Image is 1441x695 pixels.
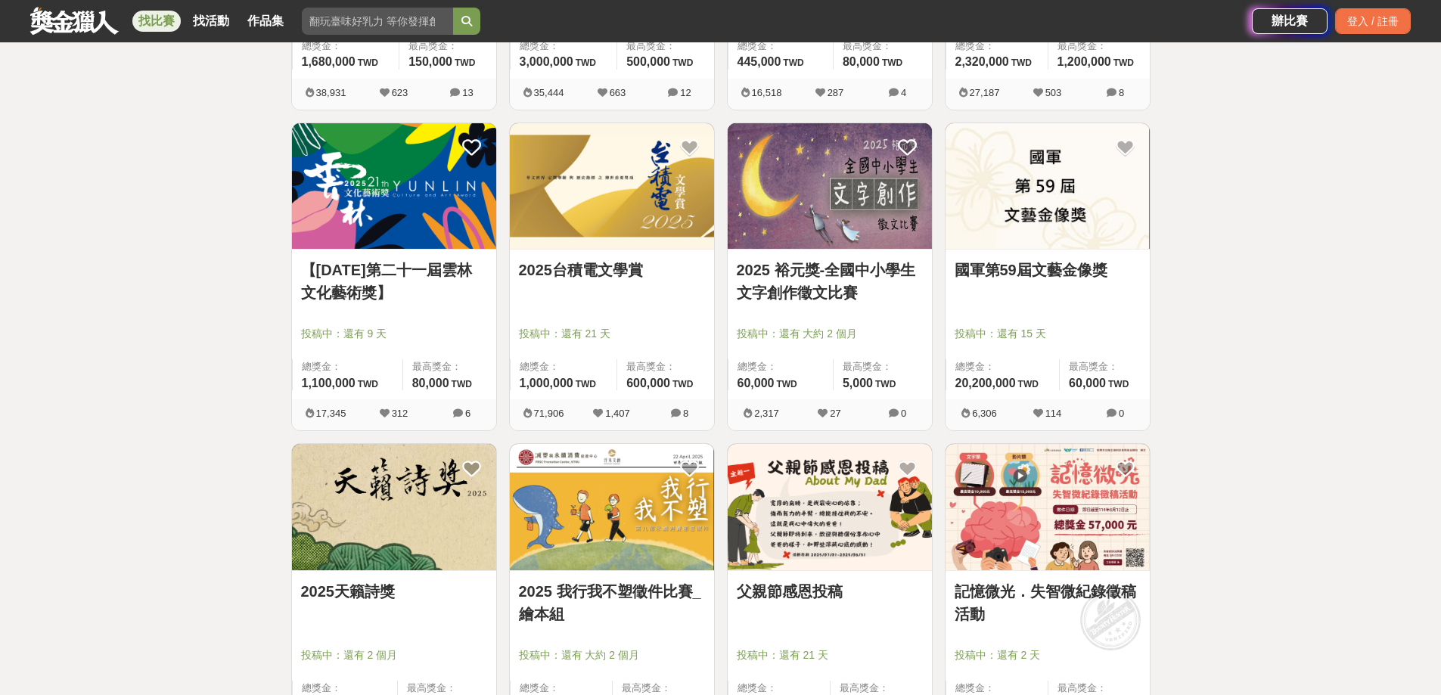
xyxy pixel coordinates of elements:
span: 投稿中：還有 9 天 [301,326,487,342]
span: 312 [392,408,408,419]
span: TWD [358,379,378,389]
span: 總獎金： [520,359,608,374]
span: 2,320,000 [955,55,1009,68]
span: 35,444 [534,87,564,98]
span: 投稿中：還有 15 天 [955,326,1141,342]
span: 60,000 [738,377,775,389]
span: 114 [1045,408,1062,419]
span: 最高獎金： [843,359,923,374]
span: 投稿中：還有 2 天 [955,647,1141,663]
span: 1,200,000 [1057,55,1111,68]
span: 8 [1119,87,1124,98]
span: 27,187 [970,87,1000,98]
span: 12 [680,87,691,98]
span: 663 [610,87,626,98]
span: 總獎金： [955,39,1039,54]
span: 16,518 [752,87,782,98]
img: Cover Image [946,123,1150,250]
span: 80,000 [843,55,880,68]
span: 600,000 [626,377,670,389]
a: 【[DATE]第二十一屆雲林文化藝術獎】 [301,259,487,304]
a: 2025台積電文學賞 [519,259,705,281]
span: 6,306 [972,408,997,419]
span: 0 [1119,408,1124,419]
span: 1,100,000 [302,377,356,389]
span: 503 [1045,87,1062,98]
span: 500,000 [626,55,670,68]
img: Cover Image [510,444,714,570]
span: 投稿中：還有 21 天 [737,647,923,663]
span: 投稿中：還有 21 天 [519,326,705,342]
span: 最高獎金： [843,39,923,54]
span: TWD [455,57,475,68]
div: 辦比賽 [1252,8,1328,34]
span: 80,000 [412,377,449,389]
span: 1,680,000 [302,55,356,68]
span: 1,000,000 [520,377,573,389]
span: TWD [875,379,896,389]
img: Cover Image [292,123,496,250]
a: Cover Image [292,444,496,571]
a: 國軍第59屆文藝金像獎 [955,259,1141,281]
a: Cover Image [510,444,714,571]
a: 父親節感恩投稿 [737,580,923,603]
input: 翻玩臺味好乳力 等你發揮創意！ [302,8,453,35]
span: 最高獎金： [1057,39,1141,54]
span: 13 [462,87,473,98]
img: Cover Image [510,123,714,250]
span: 總獎金： [738,359,824,374]
a: 記憶微光．失智微紀錄徵稿活動 [955,580,1141,625]
span: 150,000 [408,55,452,68]
span: TWD [1108,379,1129,389]
img: Cover Image [292,444,496,570]
span: 5,000 [843,377,873,389]
span: 3,000,000 [520,55,573,68]
span: 27 [830,408,840,419]
span: 1,407 [605,408,630,419]
div: 登入 / 註冊 [1335,8,1411,34]
span: 445,000 [738,55,781,68]
span: TWD [358,57,378,68]
span: 最高獎金： [412,359,487,374]
a: 作品集 [241,11,290,32]
span: TWD [576,57,596,68]
img: Cover Image [728,123,932,250]
span: 60,000 [1069,377,1106,389]
span: TWD [882,57,902,68]
span: 最高獎金： [626,359,704,374]
span: 最高獎金： [408,39,486,54]
span: 總獎金： [302,39,390,54]
span: 總獎金： [520,39,608,54]
span: 投稿中：還有 2 個月 [301,647,487,663]
span: 20,200,000 [955,377,1016,389]
span: 最高獎金： [1069,359,1140,374]
span: TWD [1011,57,1032,68]
span: 6 [465,408,470,419]
a: 2025 我行我不塑徵件比賽_繪本組 [519,580,705,625]
span: 8 [683,408,688,419]
span: 投稿中：還有 大約 2 個月 [519,647,705,663]
span: TWD [672,57,693,68]
img: Cover Image [946,444,1150,570]
span: 4 [901,87,906,98]
span: 623 [392,87,408,98]
a: 2025 裕元獎-全國中小學生文字創作徵文比賽 [737,259,923,304]
a: 找比賽 [132,11,181,32]
span: 0 [901,408,906,419]
span: 總獎金： [302,359,393,374]
span: 17,345 [316,408,346,419]
a: 找活動 [187,11,235,32]
span: TWD [452,379,472,389]
span: 最高獎金： [626,39,704,54]
a: 2025天籟詩獎 [301,580,487,603]
img: Cover Image [728,444,932,570]
span: 287 [828,87,844,98]
span: TWD [576,379,596,389]
span: 2,317 [754,408,779,419]
span: 總獎金： [955,359,1051,374]
span: 總獎金： [738,39,824,54]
